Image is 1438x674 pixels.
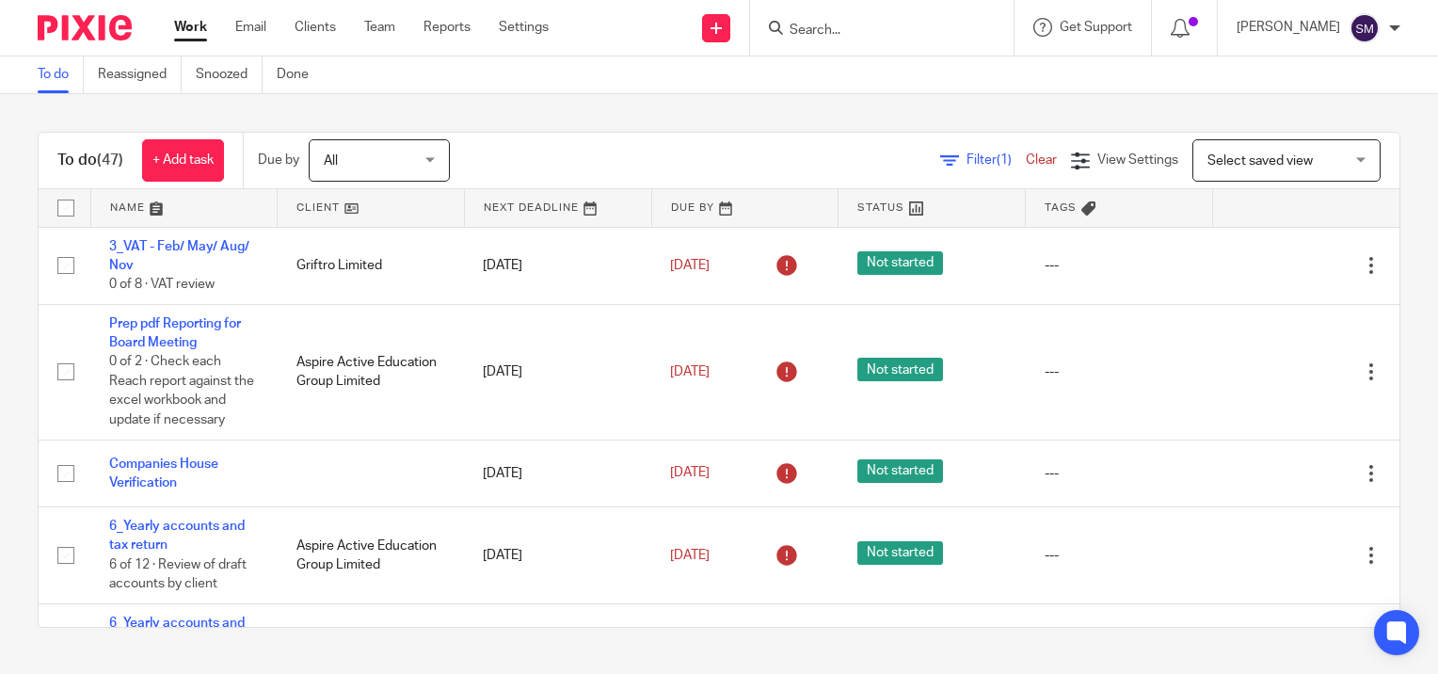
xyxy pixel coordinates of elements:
td: [DATE] [464,507,651,604]
span: Not started [857,358,943,381]
span: View Settings [1097,153,1178,167]
span: All [324,154,338,168]
span: Not started [857,251,943,275]
span: Get Support [1060,21,1132,34]
span: [DATE] [670,365,710,378]
td: [DATE] [464,440,651,506]
span: 0 of 8 · VAT review [109,278,215,291]
td: Aspire Active Education Group Limited [278,507,465,604]
a: 3_VAT - Feb/ May/ Aug/ Nov [109,240,249,272]
span: [DATE] [670,467,710,480]
a: Team [364,18,395,37]
input: Search [788,23,957,40]
td: Aspire Active Education Group Limited [278,304,465,440]
span: Tags [1045,202,1077,213]
p: Due by [258,151,299,169]
a: + Add task [142,139,224,182]
td: Griftro Limited [278,227,465,304]
span: (47) [97,152,123,168]
span: 6 of 12 · Review of draft accounts by client [109,558,247,591]
span: Select saved view [1207,154,1313,168]
a: Clients [295,18,336,37]
div: --- [1045,256,1194,275]
a: Clear [1026,153,1057,167]
a: Companies House Verification [109,457,218,489]
span: 0 of 2 · Check each Reach report against the excel workbook and update if necessary [109,356,254,427]
div: --- [1045,546,1194,565]
img: Pixie [38,15,132,40]
a: 6_Yearly accounts and tax return [109,617,245,649]
td: [DATE] [464,227,651,304]
a: To do [38,56,84,93]
a: Work [174,18,207,37]
span: (1) [997,153,1012,167]
a: Done [277,56,323,93]
span: [DATE] [670,259,710,272]
span: [DATE] [670,549,710,562]
span: Filter [967,153,1026,167]
td: [DATE] [464,304,651,440]
p: [PERSON_NAME] [1237,18,1340,37]
a: Reports [423,18,471,37]
span: Not started [857,459,943,483]
a: Email [235,18,266,37]
a: Prep pdf Reporting for Board Meeting [109,317,241,349]
a: Reassigned [98,56,182,93]
div: --- [1045,464,1194,483]
div: --- [1045,362,1194,381]
a: 6_Yearly accounts and tax return [109,520,245,552]
span: Not started [857,541,943,565]
a: Settings [499,18,549,37]
h1: To do [57,151,123,170]
a: Snoozed [196,56,263,93]
img: svg%3E [1350,13,1380,43]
